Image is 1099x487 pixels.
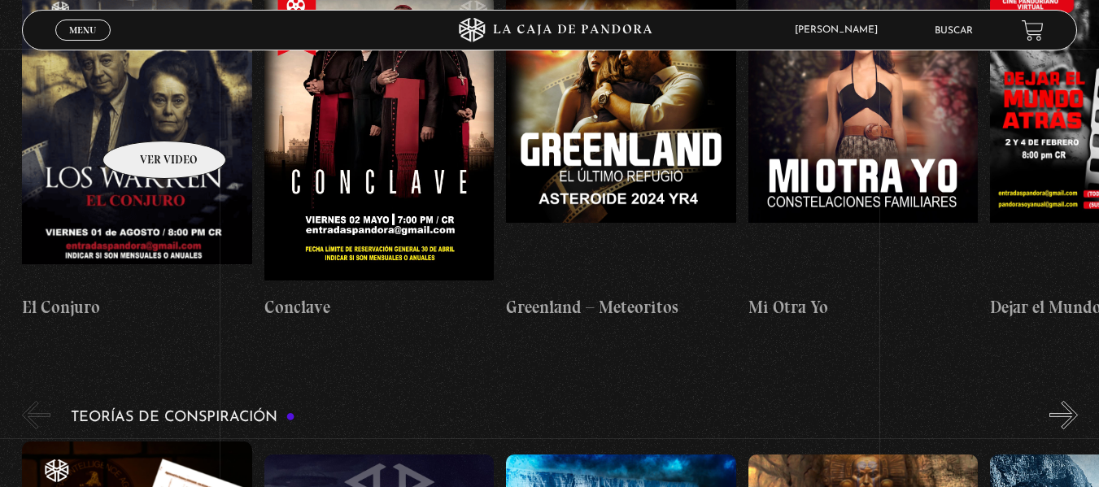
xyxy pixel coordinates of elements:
span: Menu [69,25,96,35]
h3: Teorías de Conspiración [71,410,295,425]
h4: El Conjuro [22,294,252,320]
a: Buscar [935,26,973,36]
h4: Mi Otra Yo [748,294,979,320]
h4: Greenland – Meteoritos [506,294,736,320]
button: Previous [22,401,50,429]
span: [PERSON_NAME] [787,25,894,35]
span: Cerrar [63,39,102,50]
h4: Conclave [264,294,495,320]
button: Next [1049,401,1078,429]
a: View your shopping cart [1022,19,1044,41]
